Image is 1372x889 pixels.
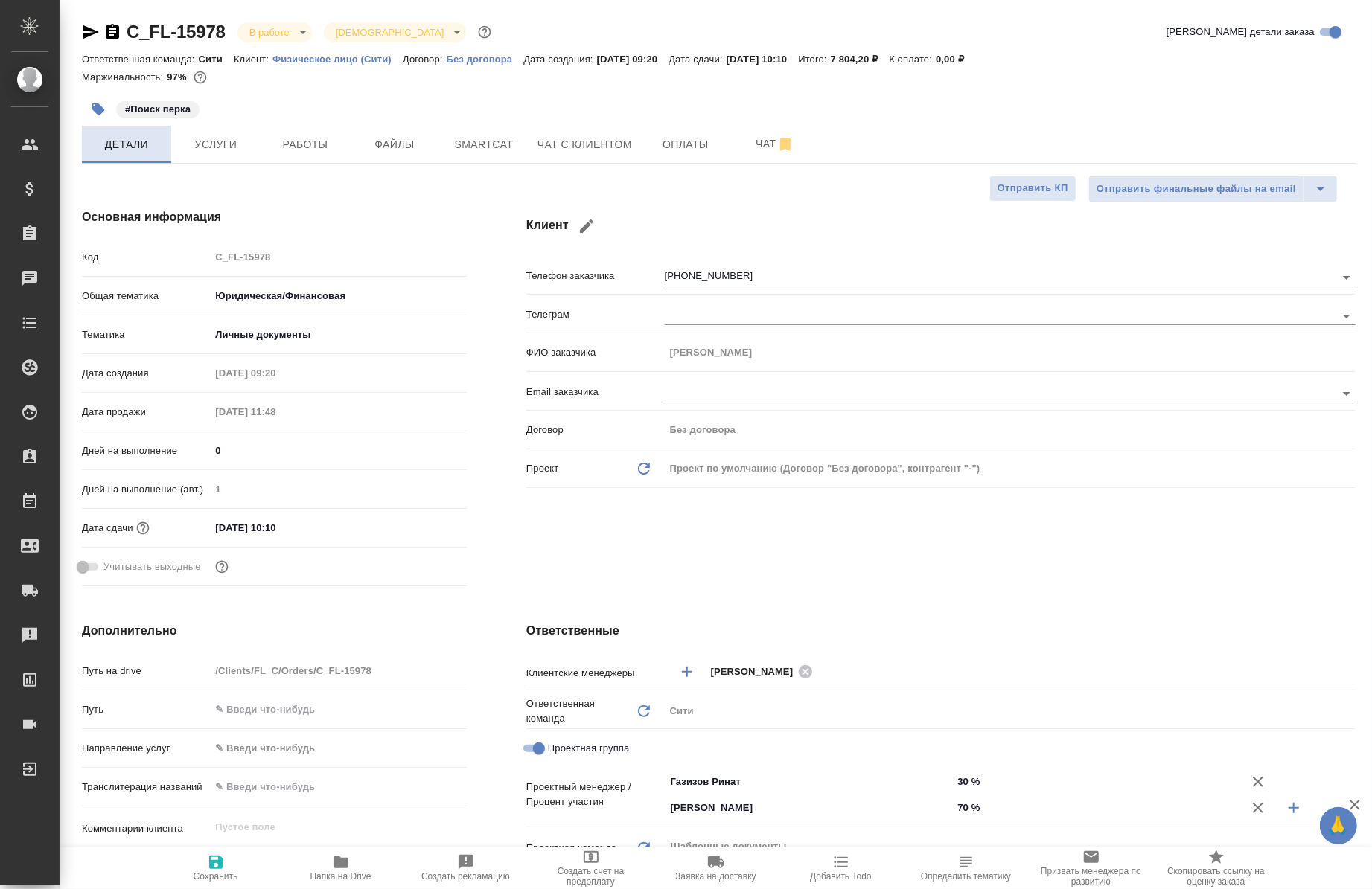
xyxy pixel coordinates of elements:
p: Клиентские менеджеры [526,666,665,681]
p: Email заказчика [526,385,665,399]
span: Отправить КП [998,180,1068,197]
span: Отправить финальные файлы на email [1097,181,1296,198]
p: Маржинальность: [82,71,167,83]
button: Open [1336,306,1357,327]
span: Создать счет на предоплату [537,866,645,887]
button: Определить тематику [904,847,1029,889]
input: ✎ Введи что-нибудь [210,699,467,720]
p: Проект [526,461,559,476]
div: ✎ Введи что-нибудь [210,736,467,761]
span: Призвать менеджера по развитию [1038,866,1145,887]
p: Телеграм [526,307,665,322]
button: Заявка на доставку [654,847,779,889]
p: К оплате: [889,54,936,65]
span: Работы [269,135,341,154]
button: Отправить КП [989,176,1076,202]
span: Добавить Todo [810,871,871,882]
p: Путь [82,702,210,717]
span: Чат с клиентом [537,135,632,154]
input: ✎ Введи что-нибудь [952,797,1240,818]
button: Добавить [1276,790,1312,826]
input: Пустое поле [210,660,467,681]
p: Проектный менеджер / Процент участия [526,780,665,809]
p: Дата сдачи: [669,54,726,65]
h4: Клиент [526,208,1356,244]
button: Сохранить [153,847,278,889]
button: [DEMOGRAPHIC_DATA] [331,26,448,39]
span: Smartcat [448,135,520,154]
span: [PERSON_NAME] детали заказа [1167,25,1315,39]
input: Пустое поле [665,419,1356,440]
p: Без договора [447,54,524,65]
button: 🙏 [1320,807,1357,844]
p: Путь на drive [82,664,210,678]
div: В работе [237,22,312,42]
p: Дата продажи [82,405,210,420]
p: #Поиск перка [125,102,191,117]
div: Сити [665,699,1356,724]
input: Пустое поле [210,246,467,268]
p: Клиент: [234,54,272,65]
p: Общая тематика [82,289,210,304]
button: Отправить финальные файлы на email [1088,176,1304,202]
button: Доп статусы указывают на важность/срочность заказа [475,22,494,42]
p: 7 804,20 ₽ [831,54,890,65]
button: Добавить Todo [779,847,904,889]
p: 97% [167,71,190,83]
p: Сити [199,54,234,65]
button: Создать счет на предоплату [529,847,654,889]
p: Ответственная команда [526,696,635,726]
p: Транслитерация названий [82,780,210,795]
p: Код [82,250,210,265]
span: 🙏 [1326,810,1351,841]
input: Пустое поле [665,341,1356,363]
button: Создать рекламацию [403,847,529,889]
span: Поиск перка [115,102,201,115]
input: Пустое поле [210,401,340,423]
input: Пустое поле [210,362,340,384]
div: [PERSON_NAME] [711,662,818,681]
span: Учитывать выходные [103,559,201,574]
div: ✎ Введи что-нибудь [215,741,449,756]
span: Чат [739,135,811,153]
span: Услуги [180,135,252,154]
span: Создать рекламацию [421,871,510,882]
p: ФИО заказчика [526,345,665,360]
div: Личные документы [210,322,467,347]
span: Оплаты [650,135,721,154]
button: Скопировать ссылку [103,23,121,41]
p: Комментарии клиента [82,821,210,836]
span: Детали [91,135,162,154]
p: Договор: [403,54,447,65]
span: Заявка на доставку [675,871,756,882]
p: Дней на выполнение (авт.) [82,482,210,497]
button: Open [944,780,947,783]
div: Проект по умолчанию (Договор "Без договора", контрагент "-") [665,456,1356,481]
p: Договор [526,423,665,437]
button: В работе [245,26,294,39]
input: Пустое поле [210,478,467,500]
button: Скопировать ссылку на оценку заказа [1154,847,1279,889]
p: Ответственная команда: [82,54,199,65]
p: Направление услуг [82,741,210,756]
button: Призвать менеджера по развитию [1029,847,1154,889]
button: Папка на Drive [278,847,403,889]
span: Папка на Drive [310,871,371,882]
p: Проектная команда [526,841,616,856]
p: Тематика [82,327,210,342]
p: Телефон заказчика [526,269,665,283]
p: [DATE] 10:10 [727,54,799,65]
button: Open [1336,383,1357,404]
p: [DATE] 09:20 [597,54,669,65]
span: Сохранить [194,871,238,882]
h4: Основная информация [82,208,467,226]
button: Скопировать ссылку для ЯМессенджера [82,23,100,41]
span: [PERSON_NAME] [711,664,803,679]
p: Дата создания: [523,54,596,65]
p: 0,00 ₽ [936,54,975,65]
button: Open [944,806,947,809]
button: Добавить менеджера [669,654,705,690]
input: ✎ Введи что-нибудь [210,517,340,539]
button: Open [1347,670,1350,673]
button: Добавить тэг [82,93,115,126]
